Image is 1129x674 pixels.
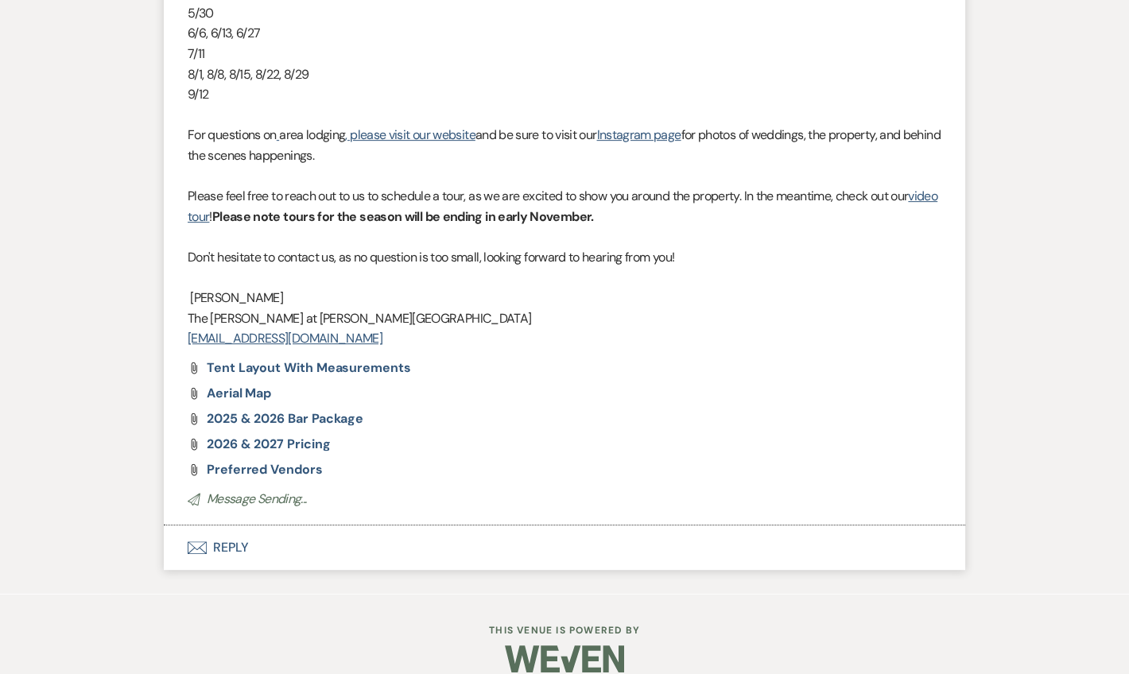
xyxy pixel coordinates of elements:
[188,489,941,509] p: Message Sending...
[207,438,330,451] a: 2026 & 2027 Pricing
[207,385,271,401] span: Aerial Map
[188,3,941,24] p: 5/30
[207,463,323,476] a: Preferred Vendors
[207,359,411,376] span: Tent Layout with Measurements
[207,413,363,425] a: 2025 & 2026 Bar Package
[188,23,941,44] p: 6/6, 6/13, 6/27
[207,436,330,452] span: 2026 & 2027 Pricing
[188,64,941,85] p: 8/1, 8/8, 8/15, 8/22, 8/29
[207,362,411,374] a: Tent Layout with Measurements
[188,288,941,308] p: [PERSON_NAME]
[188,308,941,329] p: The [PERSON_NAME] at [PERSON_NAME][GEOGRAPHIC_DATA]
[596,126,681,143] a: Instagram page
[188,186,941,227] p: Please feel free to reach out to us to schedule a tour, as we are excited to show you around the ...
[207,410,363,427] span: 2025 & 2026 Bar Package
[188,188,937,225] a: video tour
[188,125,941,165] p: For questions on area lodging and be sure to visit our for photos of weddings, the property, and ...
[207,387,271,400] a: Aerial Map
[212,208,594,225] strong: Please note tours for the season will be ending in early November.
[188,330,382,347] a: [EMAIL_ADDRESS][DOMAIN_NAME]
[345,126,475,143] a: , please visit our website
[188,84,941,105] p: 9/12
[207,461,323,478] span: Preferred Vendors
[164,525,965,570] button: Reply
[188,44,941,64] p: 7/11
[188,249,674,265] span: Don't hesitate to contact us, as no question is too small, looking forward to hearing from you!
